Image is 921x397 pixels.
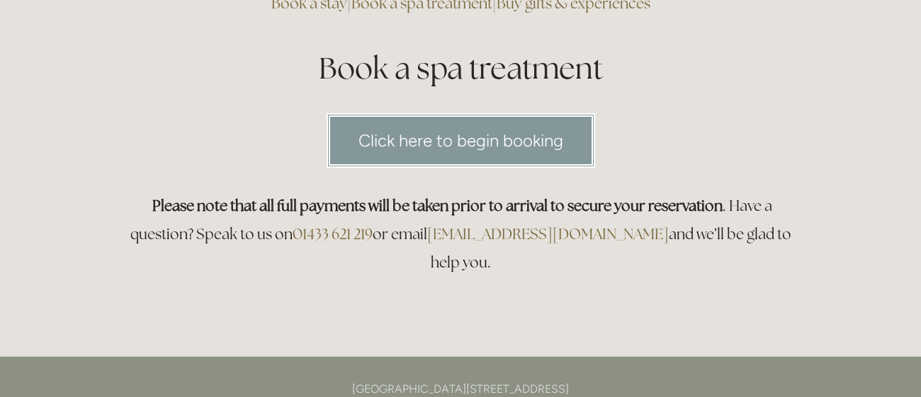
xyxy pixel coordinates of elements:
[152,196,723,215] strong: Please note that all full payments will be taken prior to arrival to secure your reservation
[293,224,373,243] a: 01433 621 219
[122,47,799,89] h1: Book a spa treatment
[427,224,669,243] a: [EMAIL_ADDRESS][DOMAIN_NAME]
[122,192,799,277] h3: . Have a question? Speak to us on or email and we’ll be glad to help you.
[327,113,595,168] a: Click here to begin booking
